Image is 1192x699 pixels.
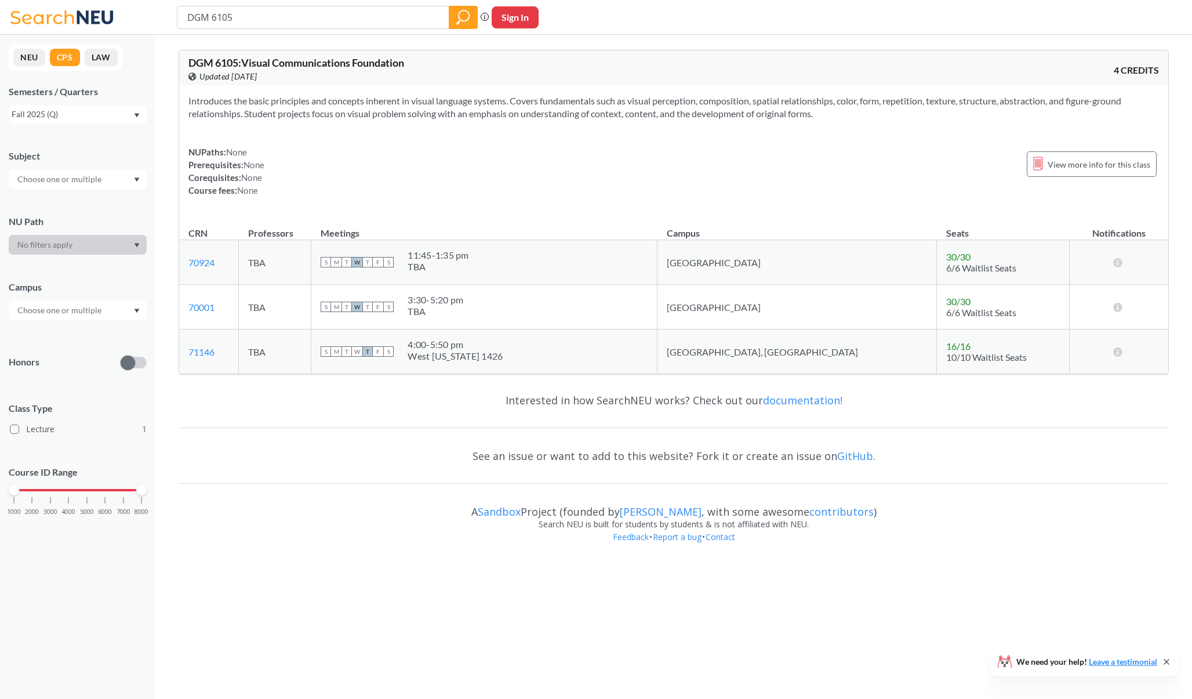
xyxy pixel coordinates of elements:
span: S [383,257,394,267]
button: Sign In [492,6,539,28]
div: See an issue or want to add to this website? Fork it or create an issue on . [179,439,1169,473]
span: F [373,346,383,357]
span: T [362,302,373,312]
div: Subject [9,150,147,162]
span: 1000 [7,509,21,515]
td: TBA [239,285,311,329]
a: [PERSON_NAME] [620,505,702,519]
input: Class, professor, course number, "phrase" [186,8,441,27]
td: [GEOGRAPHIC_DATA], [GEOGRAPHIC_DATA] [657,329,937,374]
div: Dropdown arrow [9,300,147,320]
td: TBA [239,240,311,285]
div: Campus [9,281,147,294]
span: F [373,302,383,312]
span: S [383,346,394,357]
span: 6000 [98,509,112,515]
button: NEU [13,49,45,66]
span: F [373,257,383,267]
span: S [321,302,331,312]
a: Contact [705,531,736,542]
div: 4:00 - 5:50 pm [408,339,503,350]
span: None [241,172,262,183]
span: W [352,302,362,312]
span: View more info for this class [1048,157,1150,172]
span: T [341,346,352,357]
span: S [321,257,331,267]
span: 3000 [43,509,57,515]
svg: magnifying glass [456,9,470,26]
th: Campus [657,215,937,240]
div: 3:30 - 5:20 pm [408,294,463,306]
div: Interested in how SearchNEU works? Check out our [179,383,1169,417]
span: 1 [142,423,147,436]
span: None [237,185,258,195]
div: • • [179,531,1169,561]
div: TBA [408,261,468,273]
div: TBA [408,306,463,317]
svg: Dropdown arrow [134,113,140,118]
a: Report a bug [652,531,702,542]
a: Sandbox [478,505,521,519]
td: [GEOGRAPHIC_DATA] [657,240,937,285]
a: 71146 [188,346,215,357]
span: W [352,346,362,357]
div: Dropdown arrow [9,169,147,189]
span: W [352,257,362,267]
section: Introduces the basic principles and concepts inherent in visual language systems. Covers fundamen... [188,95,1159,120]
a: GitHub [837,449,873,463]
span: We need your help! [1016,658,1157,666]
span: T [362,346,373,357]
a: Leave a testimonial [1089,657,1157,667]
a: contributors [809,505,874,519]
svg: Dropdown arrow [134,178,140,182]
span: T [362,257,373,267]
span: S [321,346,331,357]
input: Choose one or multiple [12,303,109,317]
th: Seats [937,215,1069,240]
div: A Project (founded by , with some awesome ) [179,495,1169,518]
div: Search NEU is built for students by students & is not affiliated with NEU. [179,518,1169,531]
span: None [244,160,264,170]
div: NUPaths: Prerequisites: Corequisites: Course fees: [188,146,264,197]
td: [GEOGRAPHIC_DATA] [657,285,937,329]
span: T [341,302,352,312]
span: 30 / 30 [946,251,971,262]
a: 70001 [188,302,215,313]
span: M [331,302,341,312]
div: Fall 2025 (Q) [12,108,133,121]
div: Semesters / Quarters [9,85,147,98]
span: M [331,257,341,267]
a: Feedback [612,531,649,542]
a: 70924 [188,257,215,268]
label: Lecture [10,422,147,437]
span: 5000 [80,509,94,515]
span: 7000 [117,509,130,515]
input: Choose one or multiple [12,172,109,186]
span: 4000 [61,509,75,515]
span: Class Type [9,402,147,415]
span: S [383,302,394,312]
span: Updated [DATE] [199,70,257,83]
span: DGM 6105 : Visual Communications Foundation [188,56,404,69]
span: 2000 [25,509,39,515]
span: M [331,346,341,357]
div: Fall 2025 (Q)Dropdown arrow [9,105,147,124]
div: CRN [188,227,208,240]
span: 10/10 Waitlist Seats [946,352,1027,363]
span: None [226,147,247,157]
p: Course ID Range [9,466,147,479]
p: Honors [9,356,39,369]
td: TBA [239,329,311,374]
span: T [341,257,352,267]
div: West [US_STATE] 1426 [408,350,503,362]
div: 11:45 - 1:35 pm [408,249,468,261]
th: Notifications [1069,215,1168,240]
div: magnifying glass [449,6,478,29]
button: CPS [50,49,80,66]
th: Meetings [311,215,657,240]
svg: Dropdown arrow [134,243,140,248]
div: Dropdown arrow [9,235,147,255]
th: Professors [239,215,311,240]
svg: Dropdown arrow [134,309,140,313]
span: 30 / 30 [946,296,971,307]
